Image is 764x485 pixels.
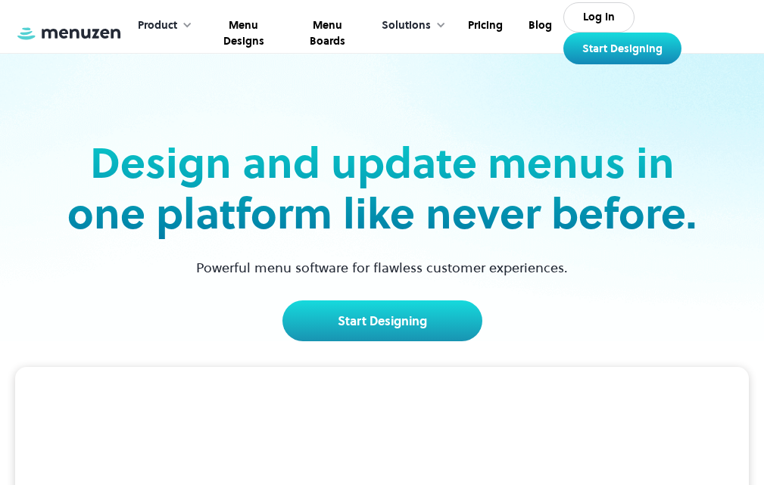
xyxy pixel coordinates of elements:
[177,257,587,278] p: Powerful menu software for flawless customer experiences.
[563,2,635,33] a: Log In
[563,33,681,64] a: Start Designing
[200,2,285,65] a: Menu Designs
[123,2,200,49] div: Product
[63,138,702,239] h2: Design and update menus in one platform like never before.
[366,2,454,49] div: Solutions
[514,2,563,65] a: Blog
[285,2,366,65] a: Menu Boards
[282,300,482,341] a: Start Designing
[454,2,514,65] a: Pricing
[382,17,431,34] div: Solutions
[138,17,177,34] div: Product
